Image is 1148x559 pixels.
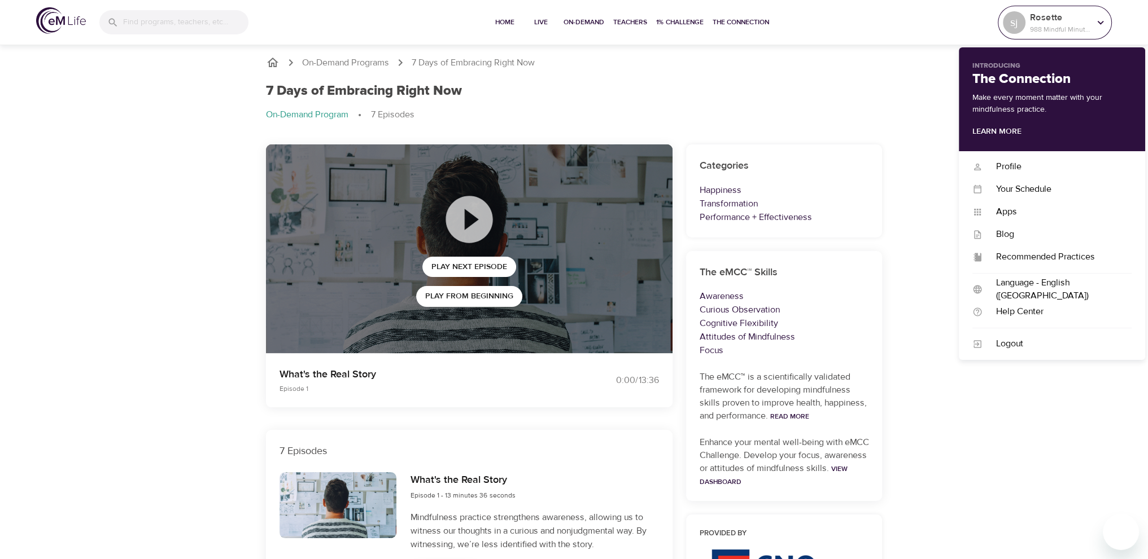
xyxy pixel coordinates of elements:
input: Find programs, teachers, etc... [123,10,248,34]
p: Mindfulness practice strengthens awareness, allowing us to witness our thoughts in a curious and ... [410,510,658,551]
div: Profile [983,160,1132,173]
nav: breadcrumb [266,56,883,69]
div: Apps [983,205,1132,218]
p: The eMCC™ is a scientifically validated framework for developing mindfulness skills proven to imp... [700,371,869,422]
button: Play from beginning [416,286,522,307]
span: 1% Challenge [656,16,704,28]
p: Cognitive Flexibility [700,316,869,330]
p: Introducing [972,61,1132,71]
p: Performance + Effectiveness [700,210,869,224]
div: 0:00 / 13:36 [574,374,659,387]
div: Recommended Practices [983,250,1132,263]
p: Attitudes of Mindfulness [700,330,869,344]
span: Live [527,16,555,28]
h6: The eMCC™ Skills [700,265,869,281]
span: Play from beginning [425,289,513,303]
nav: breadcrumb [266,108,883,122]
p: 7 Days of Embracing Right Now [412,56,535,69]
p: 7 Episodes [371,108,414,121]
div: sj [1003,11,1025,34]
p: Curious Observation [700,303,869,316]
h1: 7 Days of Embracing Right Now [266,83,462,99]
h6: What's the Real Story [410,472,515,488]
h6: Categories [700,158,869,174]
button: Play Next Episode [422,257,516,278]
p: Enhance your mental well-being with eMCC Challenge. Develop your focus, awareness or attitudes of... [700,436,869,488]
div: Logout [983,337,1132,350]
p: Episode 1 [280,384,561,394]
span: Teachers [613,16,647,28]
span: Episode 1 - 13 minutes 36 seconds [410,491,515,500]
span: The Connection [713,16,769,28]
div: Help Center [983,305,1132,318]
a: View Dashboard [700,464,848,486]
a: On-Demand Programs [302,56,389,69]
h6: Provided by [700,528,869,540]
span: On-Demand [564,16,604,28]
p: 988 Mindful Minutes [1030,24,1090,34]
p: 7 Episodes [280,443,659,459]
p: Make every moment matter with your mindfulness practice. [972,92,1132,116]
iframe: Button to launch messaging window [1103,514,1139,550]
p: What's the Real Story [280,367,561,382]
p: On-Demand Program [266,108,348,121]
p: Focus [700,344,869,357]
div: Blog [983,228,1132,241]
p: Rosette [1030,11,1090,24]
h2: The Connection [972,71,1132,87]
p: Transformation [700,197,869,210]
p: Happiness [700,183,869,197]
a: Learn More [972,126,1022,137]
p: Awareness [700,289,869,303]
div: Language - English ([GEOGRAPHIC_DATA]) [983,276,1132,302]
div: Your Schedule [983,183,1132,196]
span: Home [491,16,518,28]
img: logo [36,7,86,34]
span: Play Next Episode [431,260,507,274]
a: Read More [770,412,809,421]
